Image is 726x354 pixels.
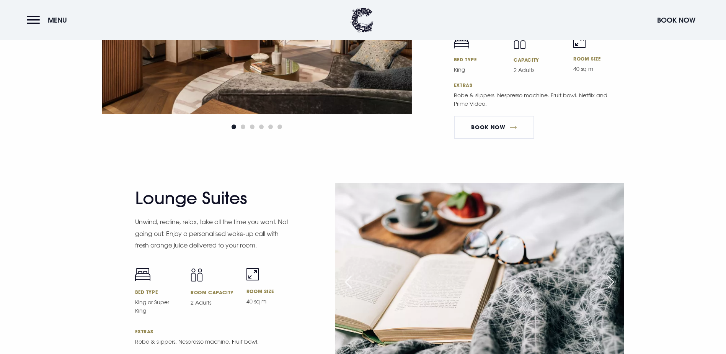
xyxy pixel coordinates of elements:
p: 2 Adults [191,298,237,307]
span: Menu [48,16,67,25]
h6: Room Capacity [191,289,237,295]
span: Go to slide 6 [277,125,282,129]
p: King or Super King [135,298,182,315]
div: Next slide [601,274,620,290]
p: King [454,66,504,74]
h6: Extras [135,328,293,334]
div: Previous slide [339,274,358,290]
img: Bed icon [135,268,150,281]
h6: Room Size [246,288,293,294]
span: Go to slide 2 [241,125,245,129]
img: Clandeboye Lodge [351,8,374,33]
button: Menu [27,12,71,28]
button: Book Now [653,12,699,28]
p: Robe & slippers. Nespresso machine. Fruit bowl. [135,338,292,346]
h6: Room Size [573,56,624,62]
p: Robe & slippers. Nespresso machine. Fruit bowl. Netflix and Prime Video. [454,91,611,108]
span: Go to slide 1 [232,125,236,129]
img: Capacity icon [514,36,526,49]
img: Bed icon [454,36,469,49]
h6: Capacity [514,57,564,63]
h2: Lounge Suites [135,188,284,208]
span: Go to slide 4 [259,125,264,129]
img: Capacity icon [191,268,203,282]
span: Go to slide 3 [250,125,255,129]
p: Unwind, recline, relax, take all the time you want. Not going out. Enjoy a personalised wake-up c... [135,216,292,251]
h6: Bed Type [135,289,182,295]
p: 40 sq m [573,65,624,73]
a: BOOK NOW [454,116,534,139]
span: Go to slide 5 [268,125,273,129]
p: 40 sq m [246,297,293,306]
p: 2 Adults [514,66,564,74]
img: Room size icon [573,36,586,48]
img: Room size icon [246,268,259,280]
h6: Bed Type [454,56,504,62]
h6: Extras [454,82,624,88]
